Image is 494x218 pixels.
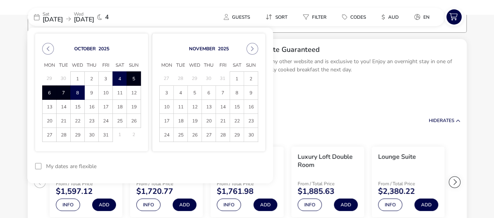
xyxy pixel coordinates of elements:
span: 9 [244,86,257,100]
td: 4 [174,86,188,100]
span: $1,885.63 [298,188,334,195]
td: 22 [230,114,244,128]
label: My dates are flexible [46,164,96,169]
naf-pibe-menu-bar-item: Guests [218,11,259,23]
td: 5 [127,72,141,86]
span: 25 [113,114,126,128]
span: Wed [188,60,202,71]
span: 2 [85,72,98,86]
td: 28 [57,128,71,142]
td: 1 [71,72,85,86]
td: 6 [202,86,216,100]
span: 13 [43,100,56,114]
span: 22 [230,114,243,128]
span: 10 [99,86,112,100]
span: 16 [244,100,257,114]
td: 30 [202,72,216,86]
td: 13 [202,100,216,114]
span: 12 [188,100,201,114]
span: 15 [71,100,84,114]
div: Best Available B&B Rate GuaranteedThis offer is not available on any other website and is exclusi... [192,39,467,94]
span: 7 [216,86,229,100]
td: 29 [43,72,57,86]
button: Filter [297,11,333,23]
span: Thu [202,60,216,71]
button: Previous Month [42,43,54,55]
td: 25 [113,114,127,128]
span: 17 [99,100,112,114]
span: 20 [43,114,56,128]
td: 10 [99,86,113,100]
td: 16 [244,100,258,114]
span: 2 [244,72,257,86]
h3: Luxury Loft Double Room [298,153,358,169]
span: Codes [350,14,366,20]
span: 5 [127,72,140,86]
td: 17 [99,100,113,114]
span: 23 [85,114,98,128]
td: 19 [188,114,202,128]
td: 21 [216,114,230,128]
td: 29 [71,128,85,142]
td: 12 [127,86,141,100]
td: 14 [216,100,230,114]
span: $2,380.22 [378,188,415,195]
span: Hide [429,117,440,124]
naf-pibe-menu-bar-item: en [408,11,439,23]
button: $AUD [375,11,405,23]
span: 3 [99,72,112,86]
span: 26 [127,114,140,128]
td: 6 [43,86,57,100]
p: From / Total Price [136,181,196,186]
td: 23 [244,114,258,128]
td: 7 [216,86,230,100]
span: AUD [388,14,399,20]
span: 4 [105,14,109,20]
span: Sun [244,60,258,71]
td: 24 [99,114,113,128]
td: 9 [244,86,258,100]
td: 1 [230,72,244,86]
span: 22 [71,114,84,128]
span: 25 [174,128,187,142]
naf-pibe-menu-bar-item: $AUD [375,11,408,23]
button: Add [173,199,196,211]
span: 7 [57,86,70,100]
span: 8 [230,86,243,100]
td: 14 [57,100,71,114]
td: 9 [85,86,99,100]
td: 13 [43,100,57,114]
td: 2 [244,72,258,86]
span: 27 [43,128,56,142]
button: Info [136,199,161,211]
td: 23 [85,114,99,128]
span: 1 [230,72,243,86]
span: 11 [113,86,126,100]
td: 21 [57,114,71,128]
span: 31 [99,128,112,142]
button: Add [414,199,438,211]
td: 29 [230,128,244,142]
span: Tue [174,60,188,71]
button: Info [56,199,80,211]
td: 8 [230,86,244,100]
span: $1,720.77 [136,188,173,195]
td: 4 [113,72,127,86]
span: en [423,14,430,20]
span: 18 [113,100,126,114]
button: Add [253,199,277,211]
span: 18 [174,114,187,128]
div: Choose Date [35,34,265,151]
span: 19 [188,114,201,128]
span: Mon [160,60,174,71]
td: 31 [216,72,230,86]
span: Tue [57,60,71,71]
p: From / Total Price [378,181,438,186]
span: 10 [160,100,173,114]
button: Choose Year [218,46,229,52]
p: Sat [43,12,63,16]
button: en [408,11,436,23]
button: Choose Year [98,46,109,52]
button: Add [92,199,116,211]
td: 2 [127,128,141,142]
